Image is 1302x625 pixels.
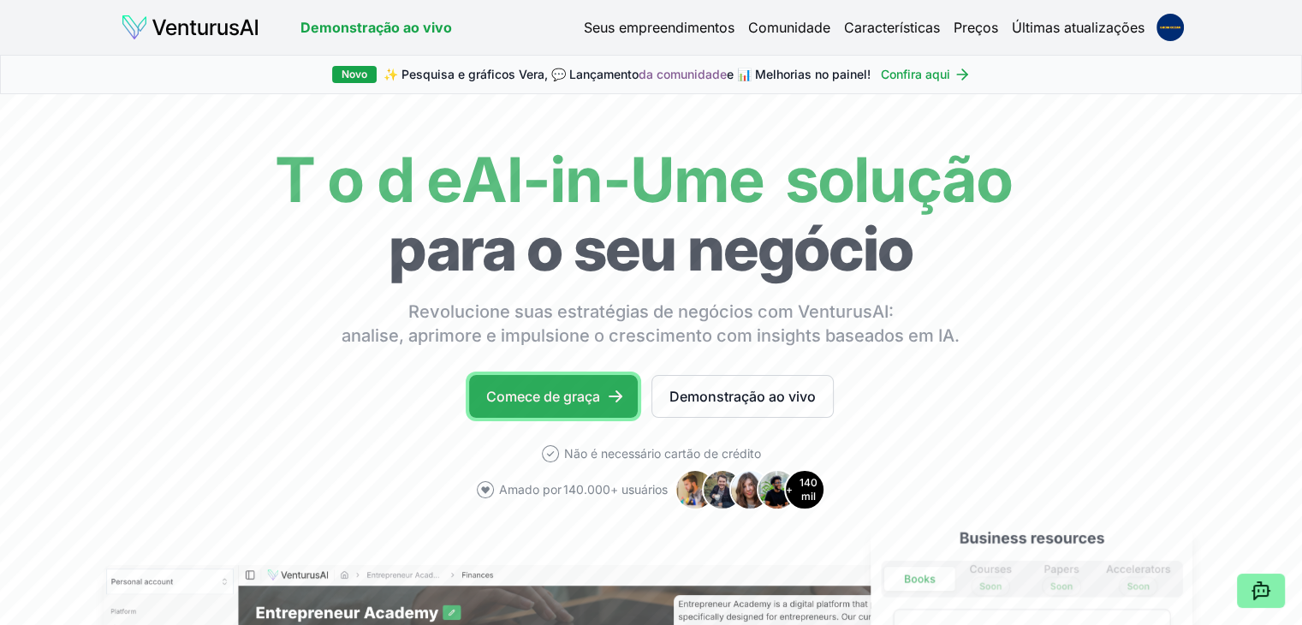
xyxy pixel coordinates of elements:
a: Características [844,17,940,38]
font: Seus empreendimentos [584,19,734,36]
font: Demonstração ao vivo [669,388,816,405]
img: Avatar 2 [702,469,743,510]
a: Seus empreendimentos [584,17,734,38]
font: Novo [342,68,367,80]
font: Últimas atualizações [1012,19,1144,36]
a: da comunidade [639,67,727,81]
a: Demonstração ao vivo [651,375,834,418]
img: logotipo [121,14,259,41]
font: Preços [954,19,998,36]
font: Características [844,19,940,36]
font: Demonstração ao vivo [300,19,452,36]
font: e 📊 Melhorias no painel! [727,67,871,81]
a: Demonstração ao vivo [300,17,452,38]
a: Confira aqui [881,66,971,83]
a: Comunidade [748,17,830,38]
img: Avatar 1 [675,469,716,510]
img: Avatar 3 [729,469,770,510]
a: Comece de graça [469,375,638,418]
font: Comece de graça [486,388,600,405]
font: Confira aqui [881,67,950,81]
font: Comunidade [748,19,830,36]
a: Últimas atualizações [1012,17,1144,38]
a: Preços [954,17,998,38]
img: Avatar 4 [757,469,798,510]
img: ACg8ocJjiZYNQGAVyvh8sTqOmLndPEOerIdPZ9Djk3_d7N5uJrogcrk=s96-c [1156,14,1184,41]
font: ✨ Pesquisa e gráficos Vera, 💬 Lançamento [383,67,639,81]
